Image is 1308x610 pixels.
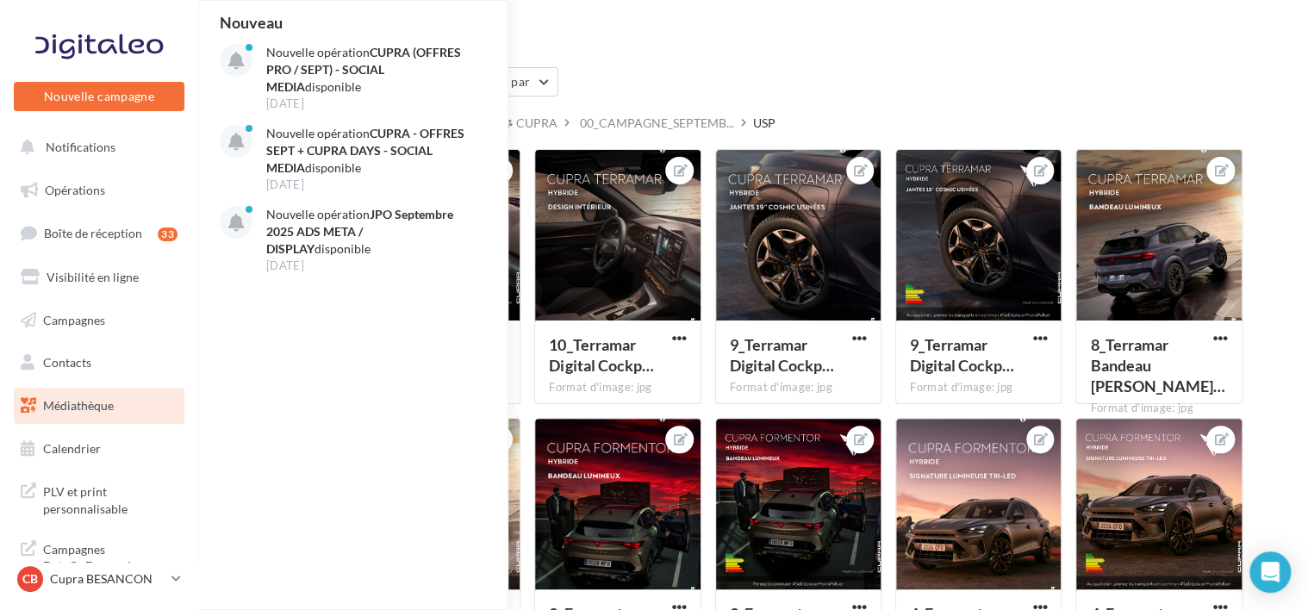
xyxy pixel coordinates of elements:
p: Cupra BESANCON [50,570,165,588]
span: Contacts [43,355,91,370]
a: Calendrier [10,431,188,467]
a: CB Cupra BESANCON [14,563,184,595]
span: Calendrier [43,441,101,456]
span: Boîte de réception [44,226,142,240]
span: Visibilité en ligne [47,270,139,284]
span: 9_Terramar Digital Cockpit 9x16 copie [730,335,834,375]
div: Format d'image: jpg [730,380,867,395]
a: Opérations [10,172,188,209]
a: Médiathèque [10,388,188,424]
div: Open Intercom Messenger [1249,551,1291,593]
div: Médiathèque [219,28,1287,53]
a: Campagnes DataOnDemand [10,531,188,582]
div: Format d'image: jpg [549,380,686,395]
span: 00_CAMPAGNE_SEPTEMB... [580,115,734,132]
a: Campagnes [10,302,188,339]
span: 10_Terramar Digital Cockpit 9x16 [549,335,653,375]
a: Boîte de réception33 [10,215,188,252]
a: PLV et print personnalisable [10,473,188,524]
span: 8_Terramar Bandeau Lum 9x16 [1090,335,1224,395]
div: Format d'image: jpg [1090,401,1227,416]
a: Visibilité en ligne [10,259,188,296]
span: Médiathèque [43,398,114,413]
span: 9_Terramar Digital Cockpit 1x1 copie [910,335,1014,375]
span: Notifications [46,140,115,154]
button: Nouvelle campagne [14,82,184,111]
div: USP [753,115,775,132]
a: Contacts [10,345,188,381]
span: Campagnes DataOnDemand [43,538,178,575]
button: Notifications [10,129,181,165]
span: Opérations [45,183,105,197]
div: Format d'image: jpg [910,380,1047,395]
div: 33 [158,227,178,241]
span: PLV et print personnalisable [43,480,178,517]
span: Campagnes [43,312,105,327]
div: CUPRA [516,115,557,132]
span: CB [22,570,38,588]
